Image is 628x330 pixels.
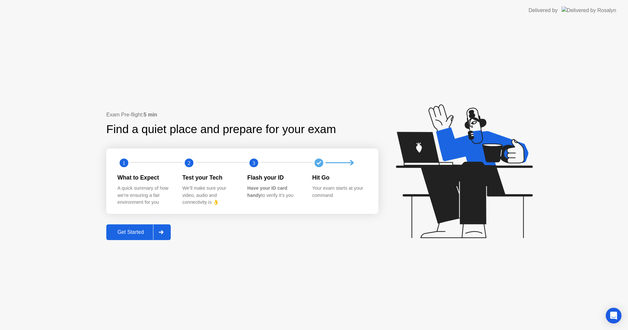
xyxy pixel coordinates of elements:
div: Find a quiet place and prepare for your exam [106,121,337,138]
div: Your exam starts at your command [312,185,367,199]
img: Delivered by Rosalyn [562,7,616,14]
div: What to Expect [117,173,172,182]
div: A quick summary of how we’re ensuring a fair environment for you [117,185,172,206]
div: Flash your ID [247,173,302,182]
div: Get Started [108,229,153,235]
text: 2 [187,160,190,166]
div: Exam Pre-flight: [106,111,378,119]
div: We’ll make sure your video, audio and connectivity is 👌 [183,185,237,206]
div: Hit Go [312,173,367,182]
button: Get Started [106,224,171,240]
div: Test your Tech [183,173,237,182]
div: Delivered by [529,7,558,14]
b: 5 min [144,112,157,117]
text: 3 [253,160,255,166]
div: Open Intercom Messenger [606,308,621,323]
div: to verify it’s you [247,185,302,199]
b: Have your ID card handy [247,185,287,198]
text: 1 [123,160,125,166]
